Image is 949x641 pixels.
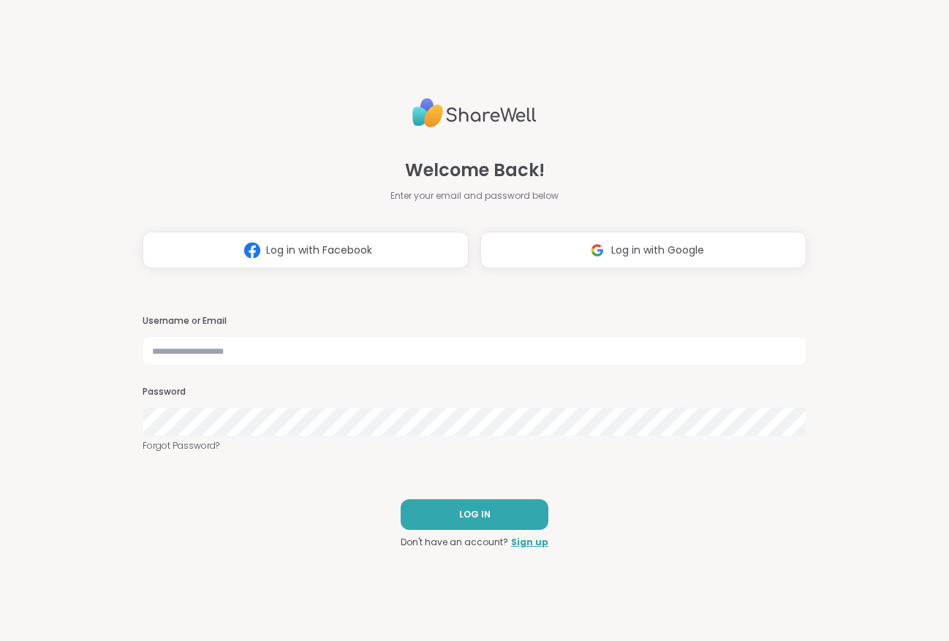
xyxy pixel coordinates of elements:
span: Don't have an account? [401,536,508,549]
a: Sign up [511,536,548,549]
span: Log in with Facebook [266,243,372,258]
button: Log in with Facebook [143,232,469,268]
button: LOG IN [401,499,548,530]
span: Enter your email and password below [390,189,559,202]
img: ShareWell Logo [412,92,537,134]
a: Forgot Password? [143,439,807,452]
span: Log in with Google [611,243,704,258]
span: LOG IN [459,508,491,521]
img: ShareWell Logomark [583,237,611,264]
span: Welcome Back! [405,157,545,183]
img: ShareWell Logomark [238,237,266,264]
button: Log in with Google [480,232,806,268]
h3: Password [143,386,807,398]
h3: Username or Email [143,315,807,327]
